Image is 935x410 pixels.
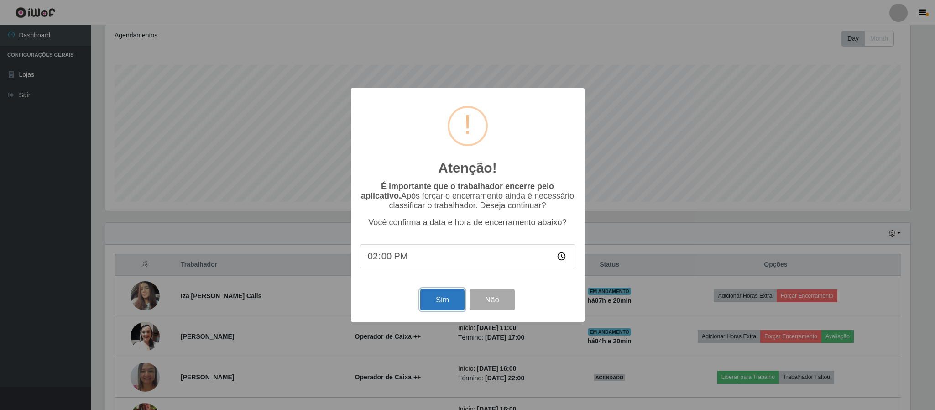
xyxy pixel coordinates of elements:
p: Você confirma a data e hora de encerramento abaixo? [360,218,575,227]
p: Após forçar o encerramento ainda é necessário classificar o trabalhador. Deseja continuar? [360,182,575,210]
h2: Atenção! [438,160,496,176]
button: Não [470,289,515,310]
b: É importante que o trabalhador encerre pelo aplicativo. [361,182,554,200]
button: Sim [420,289,465,310]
